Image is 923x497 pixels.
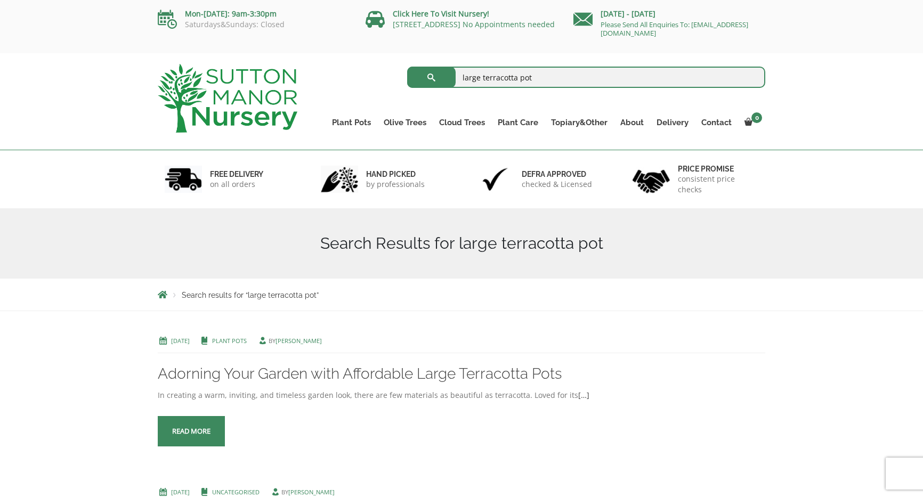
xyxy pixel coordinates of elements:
[212,488,260,496] a: Uncategorised
[366,179,425,190] p: by professionals
[158,7,350,20] p: Mon-[DATE]: 9am-3:30pm
[573,7,765,20] p: [DATE] - [DATE]
[158,64,297,133] img: logo
[545,115,614,130] a: Topiary&Other
[678,174,759,195] p: consistent price checks
[522,179,592,190] p: checked & Licensed
[276,337,322,345] a: [PERSON_NAME]
[326,115,377,130] a: Plant Pots
[210,169,263,179] h6: FREE DELIVERY
[321,166,358,193] img: 2.jpg
[522,169,592,179] h6: Defra approved
[171,488,190,496] a: [DATE]
[366,169,425,179] h6: hand picked
[210,179,263,190] p: on all orders
[491,115,545,130] a: Plant Care
[158,416,225,446] a: Read more
[393,19,555,29] a: [STREET_ADDRESS] No Appointments needed
[158,365,562,382] a: Adorning Your Garden with Affordable Large Terracotta Pots
[212,337,247,345] a: Plant Pots
[601,20,748,38] a: Please Send All Enquiries To: [EMAIL_ADDRESS][DOMAIN_NAME]
[182,291,319,299] span: Search results for “large terracotta pot”
[165,166,202,193] img: 1.jpg
[738,115,765,130] a: 0
[650,115,695,130] a: Delivery
[377,115,433,130] a: Olive Trees
[614,115,650,130] a: About
[257,337,322,345] span: by
[407,67,766,88] input: Search...
[158,20,350,29] p: Saturdays&Sundays: Closed
[158,389,765,402] div: In creating a warm, inviting, and timeless garden look, there are few materials as beautiful as t...
[158,290,765,299] nav: Breadcrumbs
[695,115,738,130] a: Contact
[476,166,514,193] img: 3.jpg
[393,9,489,19] a: Click Here To Visit Nursery!
[678,164,759,174] h6: Price promise
[633,163,670,195] img: 4.jpg
[578,390,589,400] a: […]
[158,234,765,253] h1: Search Results for large terracotta pot
[751,112,762,123] span: 0
[171,337,190,345] a: [DATE]
[288,488,335,496] a: [PERSON_NAME]
[433,115,491,130] a: Cloud Trees
[270,488,335,496] span: by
